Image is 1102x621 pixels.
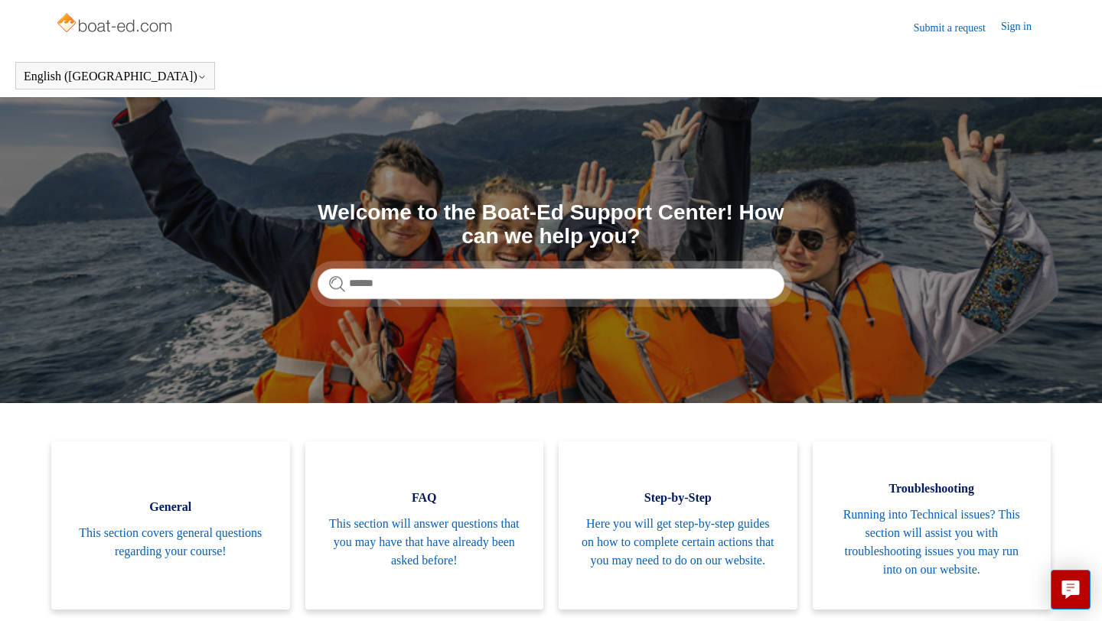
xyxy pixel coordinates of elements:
[836,506,1029,579] span: Running into Technical issues? This section will assist you with troubleshooting issues you may r...
[1001,18,1047,37] a: Sign in
[582,515,774,570] span: Here you will get step-by-step guides on how to complete certain actions that you may need to do ...
[318,268,784,299] input: Search
[813,441,1051,610] a: Troubleshooting Running into Technical issues? This section will assist you with troubleshooting ...
[74,524,267,561] span: This section covers general questions regarding your course!
[328,515,521,570] span: This section will answer questions that you may have that have already been asked before!
[328,489,521,507] span: FAQ
[1051,570,1091,610] button: Live chat
[582,489,774,507] span: Step-by-Step
[74,498,267,516] span: General
[24,70,207,83] button: English ([GEOGRAPHIC_DATA])
[559,441,797,610] a: Step-by-Step Here you will get step-by-step guides on how to complete certain actions that you ma...
[318,201,784,249] h1: Welcome to the Boat-Ed Support Center! How can we help you?
[305,441,544,610] a: FAQ This section will answer questions that you may have that have already been asked before!
[51,441,290,610] a: General This section covers general questions regarding your course!
[914,20,1001,36] a: Submit a request
[55,9,177,40] img: Boat-Ed Help Center home page
[836,480,1029,498] span: Troubleshooting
